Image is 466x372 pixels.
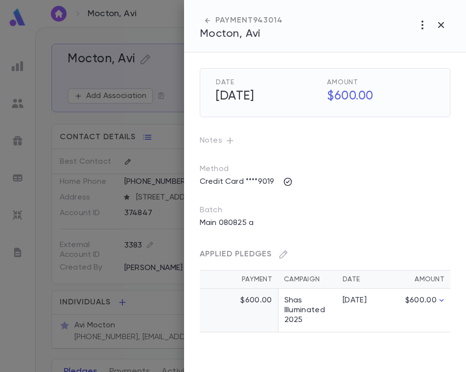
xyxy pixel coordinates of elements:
p: Batch [200,205,450,215]
td: Shas Illuminated 2025 [278,289,337,332]
td: $600.00 [386,289,450,332]
span: Date [216,78,323,86]
span: Mocton, Avi [200,28,261,39]
div: [DATE] [343,296,380,305]
div: PAYMENT 943014 [200,16,283,25]
p: Main 080825 a [194,215,259,231]
span: Applied Pledges [200,250,272,258]
th: Amount [386,271,450,289]
th: Payment [200,271,278,289]
th: Date [337,271,386,289]
h5: [DATE] [210,86,323,107]
td: $600.00 [200,289,278,332]
p: Method [200,164,249,174]
p: Credit Card ****9019 [194,174,280,190]
h5: $600.00 [321,86,434,107]
th: Campaign [278,271,337,289]
span: Amount [327,78,434,86]
p: Notes [200,133,450,149]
